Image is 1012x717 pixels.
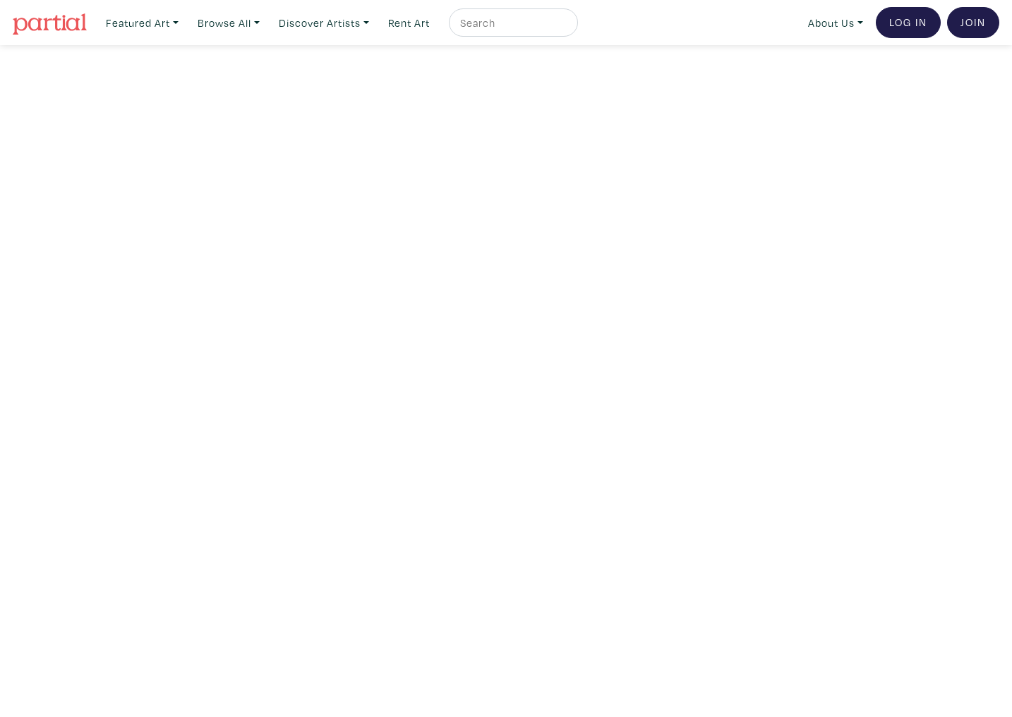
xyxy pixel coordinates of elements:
a: Discover Artists [272,8,375,37]
a: Rent Art [382,8,436,37]
a: Featured Art [100,8,185,37]
a: About Us [802,8,869,37]
input: Search [459,14,565,32]
a: Log In [876,7,941,38]
a: Browse All [191,8,266,37]
a: Join [947,7,999,38]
